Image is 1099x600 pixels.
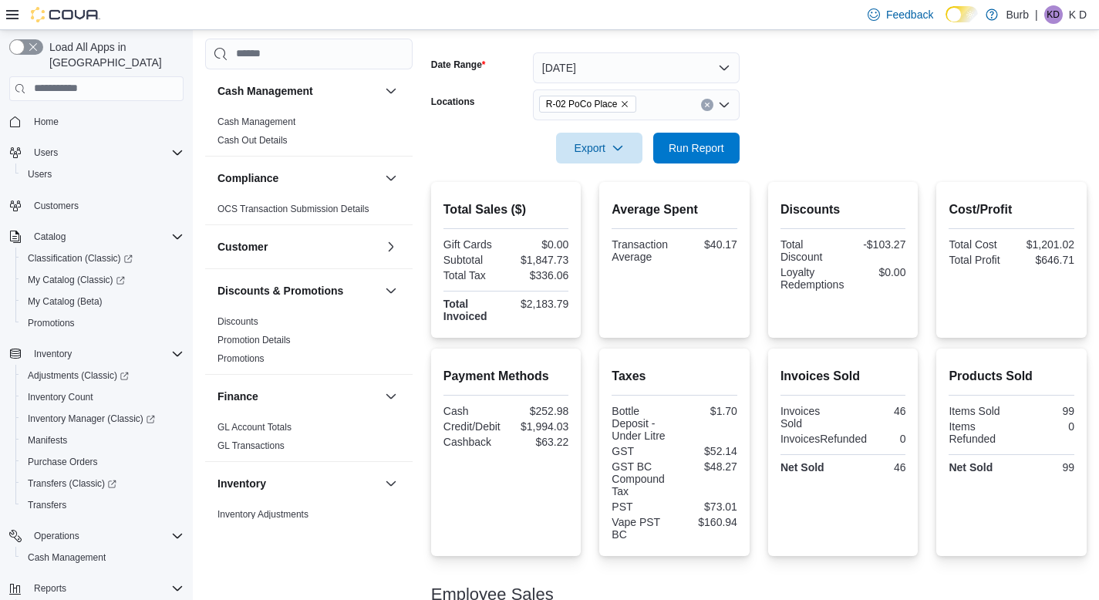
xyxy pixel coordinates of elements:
div: 0 [1015,420,1074,433]
span: Customers [28,196,184,215]
span: My Catalog (Classic) [22,271,184,289]
button: Reports [28,579,72,598]
button: Home [3,110,190,133]
a: My Catalog (Classic) [15,269,190,291]
span: Users [22,165,184,184]
span: Cash Management [22,548,184,567]
button: Remove R-02 PoCo Place from selection in this group [620,99,629,109]
span: Users [28,168,52,180]
h3: Inventory [217,476,266,491]
span: Catalog [34,231,66,243]
button: Finance [382,387,400,406]
span: Promotions [217,352,265,365]
p: | [1035,5,1038,24]
div: Bottle Deposit - Under Litre [612,405,671,442]
button: Users [3,142,190,163]
h2: Total Sales ($) [443,201,569,219]
a: GL Transactions [217,440,285,451]
div: $1,201.02 [1015,238,1074,251]
div: Items Refunded [949,420,1008,445]
div: InvoicesRefunded [780,433,867,445]
span: Cash Management [217,116,295,128]
div: Subtotal [443,254,503,266]
div: $0.00 [509,238,568,251]
div: Cash Management [205,113,413,156]
button: Catalog [3,226,190,248]
div: Invoices Sold [780,405,840,430]
div: 46 [846,461,905,474]
h2: Products Sold [949,367,1074,386]
span: Transfers (Classic) [28,477,116,490]
span: GL Transactions [217,440,285,452]
button: Inventory [3,343,190,365]
a: Cash Management [217,116,295,127]
div: $52.14 [678,445,737,457]
span: Classification (Classic) [28,252,133,265]
span: Inventory [34,348,72,360]
span: KD [1047,5,1060,24]
img: Cova [31,7,100,22]
a: Customers [28,197,85,215]
span: Inventory Count [22,388,184,406]
div: Discounts & Promotions [205,312,413,374]
button: Customer [217,239,379,254]
button: Open list of options [718,99,730,111]
div: $0.00 [850,266,905,278]
h2: Average Spent [612,201,737,219]
button: Inventory [28,345,78,363]
a: Manifests [22,431,73,450]
button: Operations [3,525,190,547]
span: Operations [34,530,79,542]
span: Promotions [28,317,75,329]
a: Adjustments (Classic) [15,365,190,386]
label: Date Range [431,59,486,71]
div: $1.70 [678,405,737,417]
button: Purchase Orders [15,451,190,473]
div: $1,994.03 [509,420,568,433]
h2: Discounts [780,201,906,219]
a: Inventory Count [22,388,99,406]
button: Discounts & Promotions [382,281,400,300]
span: Cash Out Details [217,134,288,147]
div: 99 [1015,461,1074,474]
div: Total Cost [949,238,1008,251]
span: Classification (Classic) [22,249,184,268]
span: Inventory [28,345,184,363]
button: Cash Management [382,82,400,100]
div: $252.98 [509,405,568,417]
div: $63.22 [509,436,568,448]
div: Loyalty Redemptions [780,266,844,291]
div: Items Sold [949,405,1008,417]
span: R-02 PoCo Place [546,96,618,112]
button: Run Report [653,133,740,163]
a: Cash Out Details [217,135,288,146]
div: Cashback [443,436,503,448]
button: Inventory [217,476,379,491]
div: $73.01 [678,501,737,513]
h3: Finance [217,389,258,404]
button: [DATE] [533,52,740,83]
p: Burb [1006,5,1029,24]
a: Inventory Adjustments [217,509,308,520]
span: Catalog [28,228,184,246]
a: Purchase Orders [22,453,104,471]
button: Promotions [15,312,190,334]
button: Cash Management [217,83,379,99]
button: My Catalog (Beta) [15,291,190,312]
button: Customer [382,238,400,256]
a: Adjustments (Classic) [22,366,135,385]
span: Manifests [28,434,67,447]
div: -$103.27 [846,238,905,251]
h2: Payment Methods [443,367,569,386]
span: Cash Management [28,551,106,564]
span: Users [28,143,184,162]
div: GST BC Compound Tax [612,460,671,497]
h2: Invoices Sold [780,367,906,386]
h2: Cost/Profit [949,201,1074,219]
a: My Catalog (Beta) [22,292,109,311]
button: Inventory Count [15,386,190,408]
span: GL Account Totals [217,421,292,433]
span: My Catalog (Beta) [28,295,103,308]
span: Adjustments (Classic) [28,369,129,382]
h3: Discounts & Promotions [217,283,343,298]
